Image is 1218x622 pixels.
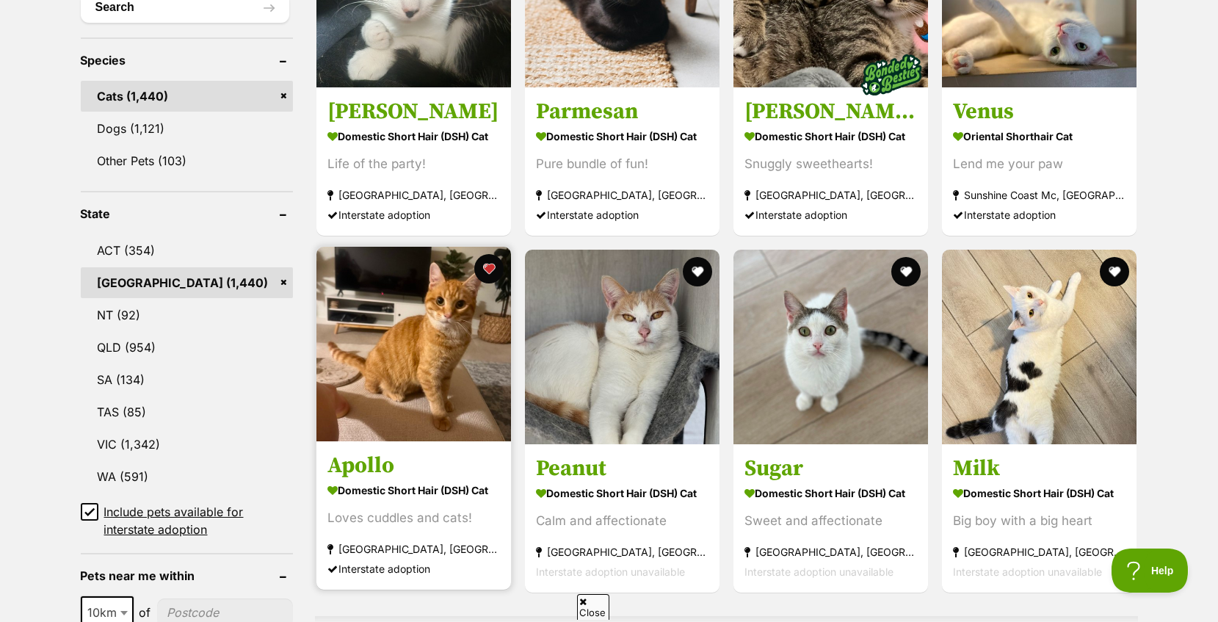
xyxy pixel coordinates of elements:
[536,154,708,174] div: Pure bundle of fun!
[577,594,609,620] span: Close
[536,185,708,205] strong: [GEOGRAPHIC_DATA], [GEOGRAPHIC_DATA]
[953,565,1102,578] span: Interstate adoption unavailable
[81,300,293,330] a: NT (92)
[733,87,928,236] a: [PERSON_NAME] & [PERSON_NAME] Domestic Short Hair (DSH) Cat Snuggly sweethearts! [GEOGRAPHIC_DATA...
[1100,257,1129,286] button: favourite
[81,569,293,582] header: Pets near me within
[536,455,708,482] h3: Peanut
[536,205,708,225] div: Interstate adoption
[81,145,293,176] a: Other Pets (103)
[327,98,500,126] h3: [PERSON_NAME]
[891,257,921,286] button: favourite
[81,113,293,144] a: Dogs (1,121)
[733,250,928,444] img: Sugar - Domestic Short Hair (DSH) Cat
[525,87,719,236] a: Parmesan Domestic Short Hair (DSH) Cat Pure bundle of fun! [GEOGRAPHIC_DATA], [GEOGRAPHIC_DATA] I...
[1112,549,1189,593] iframe: Help Scout Beacon - Open
[327,480,500,501] strong: Domestic Short Hair (DSH) Cat
[744,126,917,147] strong: Domestic Short Hair (DSH) Cat
[953,154,1125,174] div: Lend me your paw
[327,539,500,559] strong: [GEOGRAPHIC_DATA], [GEOGRAPHIC_DATA]
[744,565,893,578] span: Interstate adoption unavailable
[744,205,917,225] div: Interstate adoption
[744,511,917,531] div: Sweet and affectionate
[327,508,500,528] div: Loves cuddles and cats!
[536,565,685,578] span: Interstate adoption unavailable
[744,455,917,482] h3: Sugar
[536,482,708,504] strong: Domestic Short Hair (DSH) Cat
[81,397,293,427] a: TAS (85)
[81,54,293,67] header: Species
[536,98,708,126] h3: Parmesan
[316,441,511,590] a: Apollo Domestic Short Hair (DSH) Cat Loves cuddles and cats! [GEOGRAPHIC_DATA], [GEOGRAPHIC_DATA]...
[474,254,504,283] button: favourite
[81,235,293,266] a: ACT (354)
[683,257,712,286] button: favourite
[744,185,917,205] strong: [GEOGRAPHIC_DATA], [GEOGRAPHIC_DATA]
[81,207,293,220] header: State
[81,364,293,395] a: SA (134)
[104,503,293,538] span: Include pets available for interstate adoption
[81,429,293,460] a: VIC (1,342)
[81,461,293,492] a: WA (591)
[733,444,928,593] a: Sugar Domestic Short Hair (DSH) Cat Sweet and affectionate [GEOGRAPHIC_DATA], [GEOGRAPHIC_DATA] I...
[942,87,1137,236] a: Venus Oriental Shorthair Cat Lend me your paw Sunshine Coast Mc, [GEOGRAPHIC_DATA] Interstate ado...
[316,247,511,441] img: Apollo - Domestic Short Hair (DSH) Cat
[855,38,928,112] img: bonded besties
[327,559,500,579] div: Interstate adoption
[327,185,500,205] strong: [GEOGRAPHIC_DATA], [GEOGRAPHIC_DATA]
[953,126,1125,147] strong: Oriental Shorthair Cat
[744,98,917,126] h3: [PERSON_NAME] & [PERSON_NAME]
[953,98,1125,126] h3: Venus
[81,332,293,363] a: QLD (954)
[316,87,511,236] a: [PERSON_NAME] Domestic Short Hair (DSH) Cat Life of the party! [GEOGRAPHIC_DATA], [GEOGRAPHIC_DAT...
[327,205,500,225] div: Interstate adoption
[536,542,708,562] strong: [GEOGRAPHIC_DATA], [GEOGRAPHIC_DATA]
[953,482,1125,504] strong: Domestic Short Hair (DSH) Cat
[953,511,1125,531] div: Big boy with a big heart
[942,250,1137,444] img: Milk - Domestic Short Hair (DSH) Cat
[81,267,293,298] a: [GEOGRAPHIC_DATA] (1,440)
[953,455,1125,482] h3: Milk
[525,250,719,444] img: Peanut - Domestic Short Hair (DSH) Cat
[536,511,708,531] div: Calm and affectionate
[536,126,708,147] strong: Domestic Short Hair (DSH) Cat
[744,542,917,562] strong: [GEOGRAPHIC_DATA], [GEOGRAPHIC_DATA]
[139,604,151,621] span: of
[953,185,1125,205] strong: Sunshine Coast Mc, [GEOGRAPHIC_DATA]
[942,444,1137,593] a: Milk Domestic Short Hair (DSH) Cat Big boy with a big heart [GEOGRAPHIC_DATA], [GEOGRAPHIC_DATA] ...
[525,444,719,593] a: Peanut Domestic Short Hair (DSH) Cat Calm and affectionate [GEOGRAPHIC_DATA], [GEOGRAPHIC_DATA] I...
[327,126,500,147] strong: Domestic Short Hair (DSH) Cat
[327,154,500,174] div: Life of the party!
[327,452,500,480] h3: Apollo
[81,503,293,538] a: Include pets available for interstate adoption
[744,482,917,504] strong: Domestic Short Hair (DSH) Cat
[744,154,917,174] div: Snuggly sweethearts!
[953,205,1125,225] div: Interstate adoption
[81,81,293,112] a: Cats (1,440)
[953,542,1125,562] strong: [GEOGRAPHIC_DATA], [GEOGRAPHIC_DATA]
